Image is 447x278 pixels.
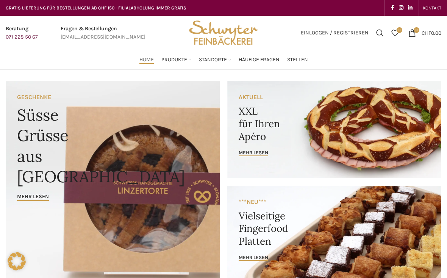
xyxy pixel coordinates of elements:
[287,56,308,64] span: Stellen
[199,52,231,67] a: Standorte
[414,27,419,33] span: 0
[389,3,397,13] a: Facebook social link
[422,30,431,36] span: CHF
[139,56,154,64] span: Home
[186,16,261,50] img: Bäckerei Schwyter
[239,56,280,64] span: Häufige Fragen
[199,56,227,64] span: Standorte
[423,5,441,11] span: KONTAKT
[422,30,441,36] bdi: 0.00
[397,27,402,33] span: 0
[372,25,388,40] a: Suchen
[301,30,369,36] span: Einloggen / Registrieren
[406,3,415,13] a: Linkedin social link
[287,52,308,67] a: Stellen
[397,3,406,13] a: Instagram social link
[161,56,187,64] span: Produkte
[423,0,441,16] a: KONTAKT
[239,52,280,67] a: Häufige Fragen
[139,52,154,67] a: Home
[388,25,403,40] a: 0
[405,25,445,40] a: 0 CHF0.00
[297,25,372,40] a: Einloggen / Registrieren
[6,5,186,11] span: GRATIS LIEFERUNG FÜR BESTELLUNGEN AB CHF 150 - FILIALABHOLUNG IMMER GRATIS
[186,29,261,36] a: Site logo
[2,52,445,67] div: Main navigation
[419,0,445,16] div: Secondary navigation
[6,25,38,42] a: Infobox link
[388,25,403,40] div: Meine Wunschliste
[227,81,441,178] a: Banner link
[161,52,191,67] a: Produkte
[61,25,145,42] a: Infobox link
